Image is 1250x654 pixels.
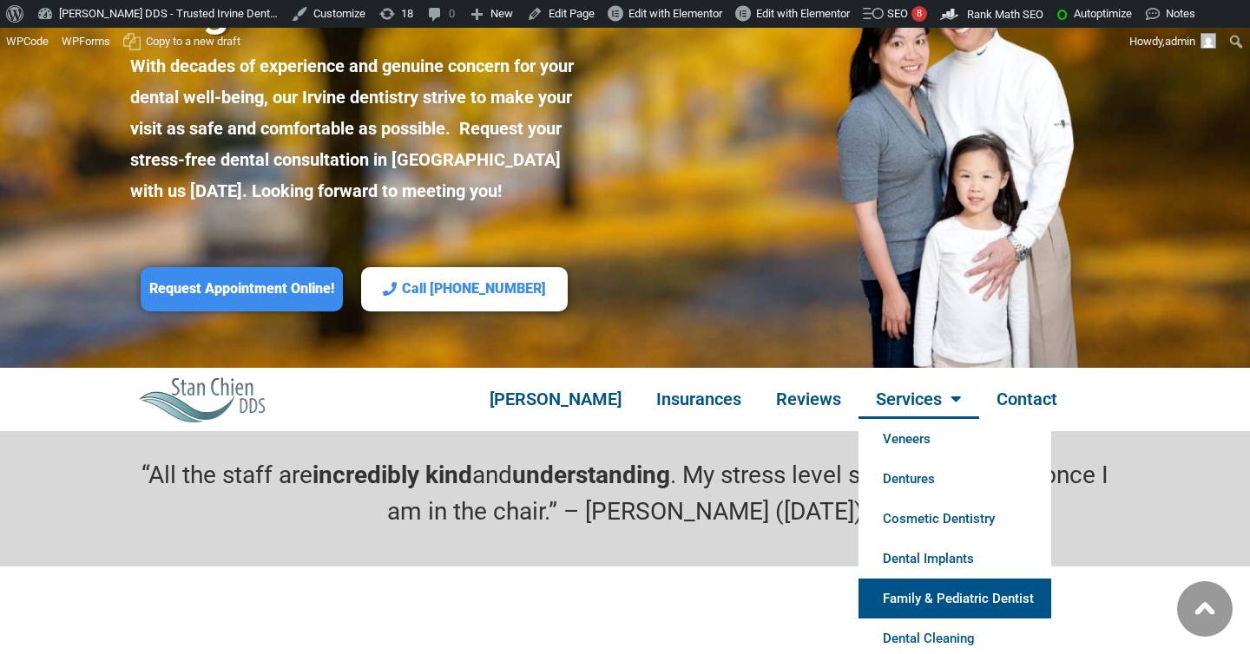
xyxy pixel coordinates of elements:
a: Reviews [759,379,859,419]
strong: understanding [512,461,670,489]
div: 8 [911,6,927,22]
p: “All the staff are and . My stress level starts to go down once I am in the chair.” – [PERSON_NAM... [130,457,1120,530]
span: Rank Math SEO [967,8,1043,21]
a: Cosmetic Dentistry [859,499,1051,539]
a: Howdy, [1123,28,1223,56]
a: Insurances [639,379,759,419]
a: Request Appointment Online! [141,267,343,311]
a: [PERSON_NAME] [472,379,639,419]
a: Call [PHONE_NUMBER] [361,267,568,311]
span: Edit with Elementor [628,7,722,20]
a: Family & Pediatric Dentist [859,579,1051,618]
a: Dentures [859,459,1051,499]
nav: Menu [436,379,1111,419]
a: Dental Implants [859,539,1051,579]
strong: incredibly kind [312,461,472,489]
a: Contact [979,379,1075,419]
span: admin [1165,35,1195,48]
span: Request Appointment Online! [149,280,334,298]
a: Veneers [859,419,1051,459]
span: Edit with Elementor [756,7,850,20]
img: Stan Chien DDS Best Irvine Dentist Logo [139,376,267,422]
p: With decades of experience and genuine concern for your dental well-being, our Irvine dentistry s... [130,50,576,206]
span: Copy to a new draft [146,28,240,56]
a: Services [859,379,979,419]
a: WPForms [56,28,117,56]
span: Call [PHONE_NUMBER] [402,280,546,298]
